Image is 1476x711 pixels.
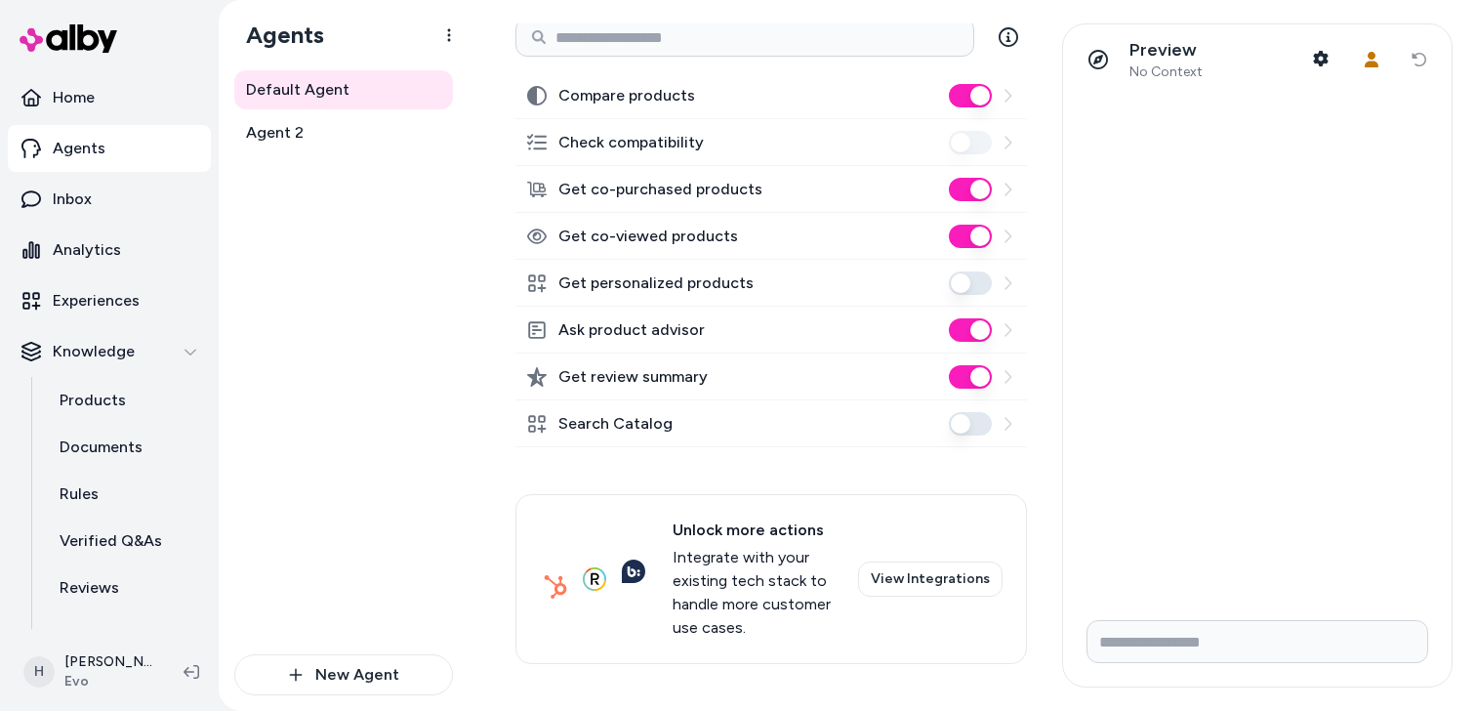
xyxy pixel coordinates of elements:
[558,225,738,248] label: Get co-viewed products
[60,482,99,506] p: Rules
[53,137,105,160] p: Agents
[23,656,55,688] span: H
[53,86,95,109] p: Home
[234,654,453,695] button: New Agent
[558,178,762,201] label: Get co-purchased products
[246,78,349,102] span: Default Agent
[8,74,211,121] a: Home
[53,289,140,313] p: Experiences
[60,576,119,600] p: Reviews
[53,188,92,211] p: Inbox
[40,518,211,565] a: Verified Q&As
[558,84,695,107] label: Compare products
[40,471,211,518] a: Rules
[673,546,835,640] span: Integrate with your existing tech stack to handle more customer use cases.
[1129,63,1203,81] span: No Context
[60,623,188,647] p: Survey Questions
[8,328,211,375] button: Knowledge
[558,272,754,295] label: Get personalized products
[858,562,1003,597] a: View Integrations
[53,340,135,363] p: Knowledge
[558,131,704,154] label: Check compatibility
[60,436,143,459] p: Documents
[12,641,168,703] button: H[PERSON_NAME]Evo
[60,389,126,412] p: Products
[40,424,211,471] a: Documents
[1086,620,1428,663] input: Write your prompt here
[8,125,211,172] a: Agents
[40,565,211,611] a: Reviews
[60,529,162,553] p: Verified Q&As
[64,652,152,672] p: [PERSON_NAME]
[673,519,835,542] span: Unlock more actions
[53,238,121,262] p: Analytics
[234,113,453,152] a: Agent 2
[246,121,304,145] span: Agent 2
[558,318,705,342] label: Ask product advisor
[8,227,211,273] a: Analytics
[558,365,708,389] label: Get review summary
[20,24,117,53] img: alby Logo
[64,672,152,691] span: Evo
[40,377,211,424] a: Products
[8,277,211,324] a: Experiences
[230,21,324,50] h1: Agents
[8,176,211,223] a: Inbox
[558,412,673,436] label: Search Catalog
[1129,39,1203,62] p: Preview
[234,70,453,109] a: Default Agent
[40,611,211,658] a: Survey Questions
